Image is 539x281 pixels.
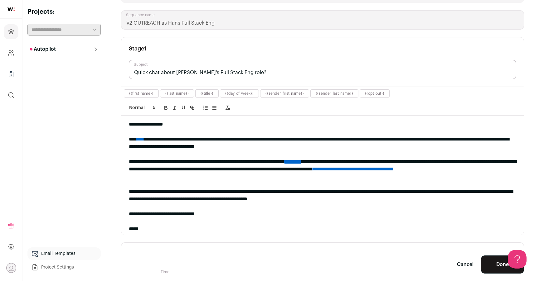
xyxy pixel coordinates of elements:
[27,261,101,274] a: Project Settings
[4,45,18,60] a: Company and ATS Settings
[30,45,56,53] p: Autopilot
[265,91,304,96] button: {{sender_first_name}}
[165,91,189,96] button: {{last_name}}
[27,43,101,55] button: Autopilot
[201,91,213,96] button: {{title}}
[121,10,524,30] input: Sequence name
[27,247,101,260] a: Email Templates
[508,250,527,269] iframe: Help Scout Beacon - Open
[316,91,353,96] button: {{sender_last_name}}
[129,91,153,96] button: {{first_name}}
[481,255,524,274] button: Done
[457,261,473,268] a: Cancel
[129,45,147,52] h3: Stage
[4,24,18,39] a: Projects
[4,67,18,82] a: Company Lists
[225,91,254,96] button: {{day_of_week}}
[144,46,147,51] span: 1
[365,91,384,96] button: {{opt_out}}
[129,60,516,79] input: Subject
[7,7,15,11] img: wellfound-shorthand-0d5821cbd27db2630d0214b213865d53afaa358527fdda9d0ea32b1df1b89c2c.svg
[6,263,16,273] button: Open dropdown
[27,7,101,16] h2: Projects:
